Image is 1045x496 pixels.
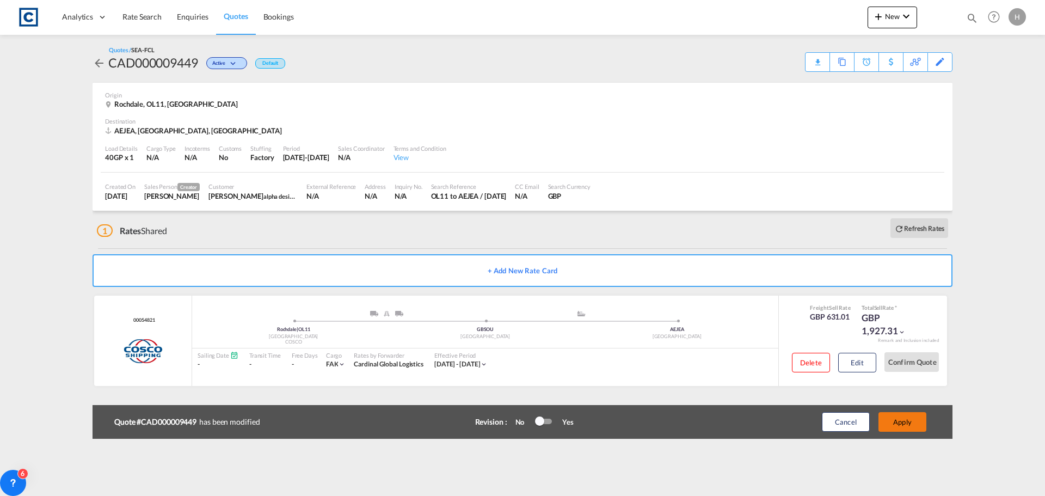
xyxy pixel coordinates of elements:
div: Effective Period [434,351,488,359]
div: Pickup ModeService Type Greater Manchester, England,TruckRail; Truck [293,311,485,322]
md-icon: icon-plus 400-fg [872,10,885,23]
div: N/A [365,191,385,201]
span: OL11 [298,326,310,332]
div: Steven marzouk [208,191,298,201]
span: Rochdale, OL11, [GEOGRAPHIC_DATA] [114,100,238,108]
div: Customer [208,182,298,191]
div: Period [283,144,330,152]
md-icon: icon-download [811,54,824,63]
div: Terms and Condition [394,144,446,152]
div: Stuffing [250,144,274,152]
img: COSCO [122,338,163,365]
button: icon-refreshRefresh Rates [890,218,948,238]
div: N/A [515,191,539,201]
span: Rochdale [277,326,298,332]
div: Total Rate [862,304,916,311]
button: Edit [838,353,876,372]
button: Confirm Quote [884,352,939,372]
div: Help [985,8,1009,27]
div: GBSOU [389,326,581,333]
div: has been modified [114,414,441,430]
div: COSCO [198,339,389,346]
span: alpha designs [263,192,299,200]
span: Quotes [224,11,248,21]
md-icon: icon-chevron-down [338,360,346,368]
div: [GEOGRAPHIC_DATA] [389,333,581,340]
span: 00054821 [131,317,155,324]
div: Search Currency [548,182,591,191]
div: AEJEA, Jebel Ali, Middle East [105,126,285,136]
span: SEA-FCL [131,46,154,53]
div: View [394,152,446,162]
div: 01 Aug 2025 - 31 Aug 2025 [434,360,481,369]
div: AEJEA [581,326,773,333]
span: Subject to Remarks [894,304,897,311]
div: Freight Rate [810,304,851,311]
button: Cancel [822,412,870,432]
div: Incoterms [185,144,210,152]
div: N/A [306,191,356,201]
div: Destination [105,117,940,125]
div: icon-arrow-left [93,54,108,71]
span: Rate Search [122,12,162,21]
span: Analytics [62,11,93,22]
div: Load Details [105,144,138,152]
div: Quotes /SEA-FCL [109,46,155,54]
button: Delete [792,353,830,372]
div: Hannah Nutter [144,191,200,201]
div: Address [365,182,385,191]
div: Default [255,58,285,69]
div: Remark and Inclusion included [870,338,947,344]
div: Origin [105,91,940,99]
button: Apply [878,412,926,432]
span: Sell [874,304,883,311]
div: Transit Time [249,351,281,359]
span: FAK [326,360,339,368]
md-icon: icon-arrow-left [93,57,106,70]
div: External Reference [306,182,356,191]
div: Sales Coordinator [338,144,384,152]
span: Active [212,60,228,70]
div: Factory Stuffing [250,152,274,162]
div: Rochdale, OL11, United Kingdom [105,99,241,109]
div: Created On [105,182,136,191]
div: N/A [395,191,422,201]
span: Rates [120,225,142,236]
img: rail [384,311,389,316]
div: Change Status Here [206,57,247,69]
md-icon: icon-chevron-down [228,61,241,67]
div: 40GP x 1 [105,152,138,162]
div: Rates by Forwarder [354,351,423,359]
md-icon: icon-chevron-down [898,328,906,336]
div: GBP 631.01 [810,311,851,322]
b: Refresh Rates [904,224,944,232]
span: | [297,326,298,332]
img: 1fdb9190129311efbfaf67cbb4249bed.jpeg [16,5,41,29]
span: New [872,12,913,21]
div: Revision : [475,417,507,427]
div: Cargo [326,351,346,359]
md-icon: icon-chevron-down [480,360,488,368]
div: GBP [548,191,591,201]
div: No [510,417,536,427]
span: Cardinal Global Logistics [354,360,423,368]
div: Free Days [292,351,318,359]
div: Sailing Date [198,351,238,359]
button: + Add New Rate Card [93,254,952,287]
div: Contract / Rate Agreement / Tariff / Spot Pricing Reference Number: 00054821 [131,317,155,324]
div: H [1009,8,1026,26]
div: 26 Aug 2025 [105,191,136,201]
div: icon-magnify [966,12,978,28]
div: Sales Person [144,182,200,191]
span: Creator [177,183,200,191]
button: icon-plus 400-fgNewicon-chevron-down [868,7,917,28]
img: road [370,311,378,316]
div: Inquiry No. [395,182,422,191]
span: Enquiries [177,12,208,21]
div: Cardinal Global Logistics [354,360,423,369]
div: Cargo Type [146,144,176,152]
md-icon: icon-chevron-down [900,10,913,23]
div: Change Status Here [198,54,250,71]
div: - [198,360,238,369]
div: - [249,360,281,369]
